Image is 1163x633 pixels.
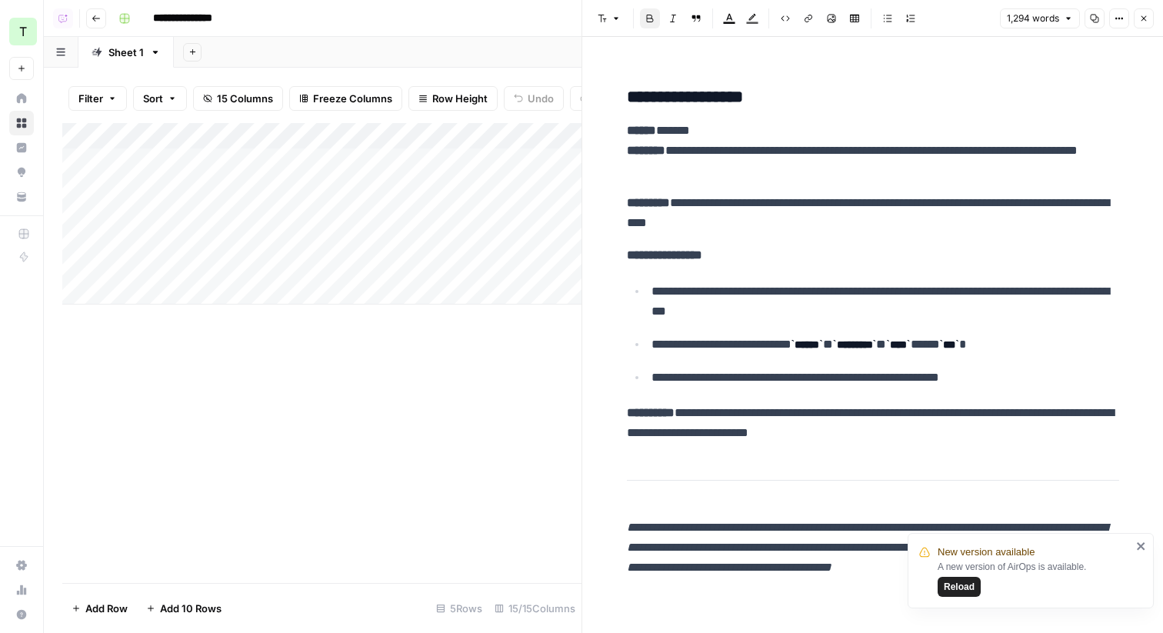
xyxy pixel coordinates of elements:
[9,160,34,185] a: Opportunities
[62,596,137,621] button: Add Row
[1007,12,1059,25] span: 1,294 words
[430,596,488,621] div: 5 Rows
[9,12,34,51] button: Workspace: Travis Demo
[938,560,1131,597] div: A new version of AirOps is available.
[85,601,128,616] span: Add Row
[19,22,27,41] span: T
[108,45,144,60] div: Sheet 1
[9,86,34,111] a: Home
[488,596,581,621] div: 15/15 Columns
[408,86,498,111] button: Row Height
[938,545,1035,560] span: New version available
[944,580,975,594] span: Reload
[137,596,231,621] button: Add 10 Rows
[432,91,488,106] span: Row Height
[78,37,174,68] a: Sheet 1
[9,185,34,209] a: Your Data
[9,602,34,627] button: Help + Support
[9,578,34,602] a: Usage
[78,91,103,106] span: Filter
[289,86,402,111] button: Freeze Columns
[1000,8,1080,28] button: 1,294 words
[938,577,981,597] button: Reload
[160,601,222,616] span: Add 10 Rows
[217,91,273,106] span: 15 Columns
[313,91,392,106] span: Freeze Columns
[9,111,34,135] a: Browse
[133,86,187,111] button: Sort
[193,86,283,111] button: 15 Columns
[1136,540,1147,552] button: close
[143,91,163,106] span: Sort
[528,91,554,106] span: Undo
[9,553,34,578] a: Settings
[68,86,127,111] button: Filter
[504,86,564,111] button: Undo
[9,135,34,160] a: Insights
